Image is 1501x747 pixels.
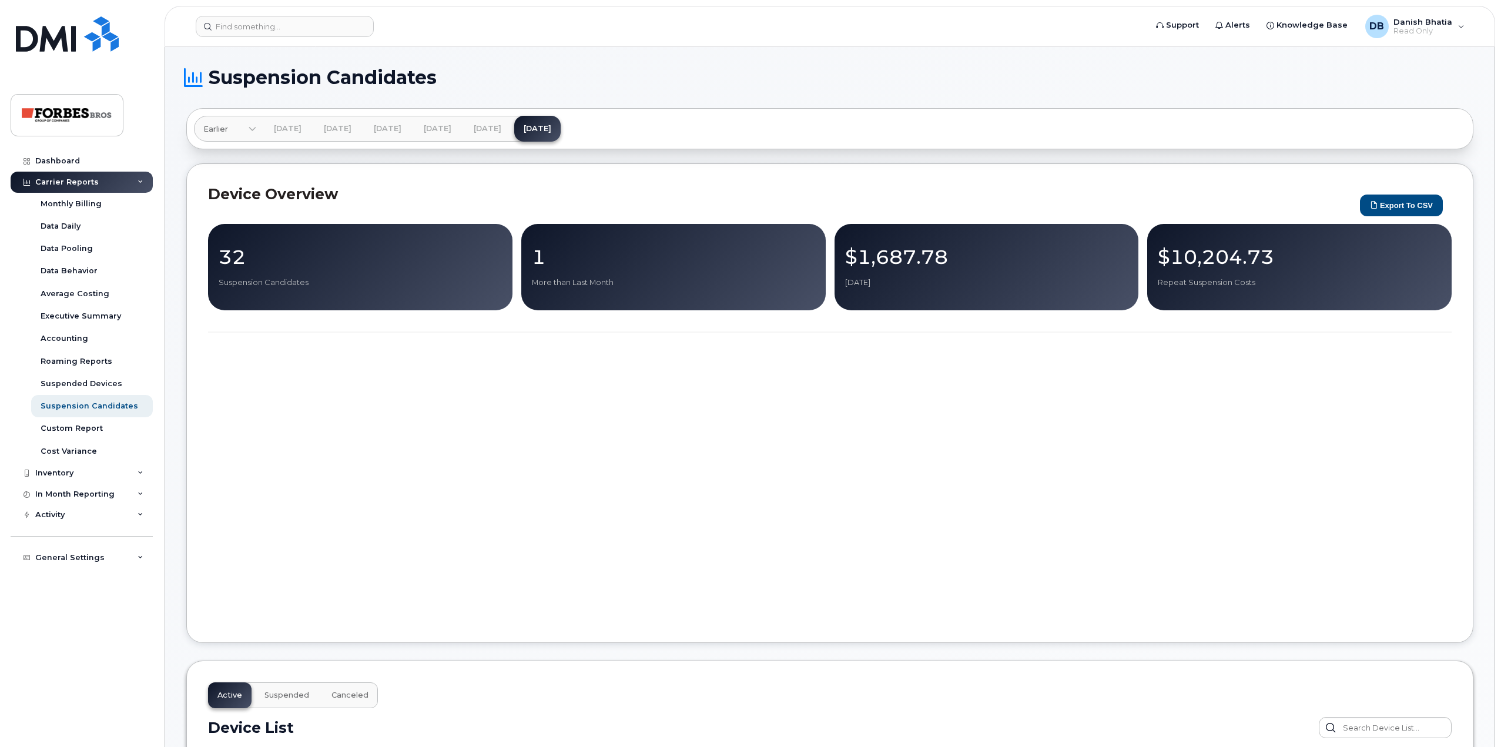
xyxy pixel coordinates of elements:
[219,246,502,267] p: 32
[1360,195,1443,216] button: Export to CSV
[264,691,309,700] span: Suspended
[514,116,561,142] a: [DATE]
[1158,246,1441,267] p: $10,204.73
[1319,717,1452,738] input: Search Device List...
[532,246,815,267] p: 1
[845,277,1128,288] p: [DATE]
[219,277,502,288] p: Suspension Candidates
[208,719,294,736] h2: Device List
[331,691,368,700] span: Canceled
[532,277,815,288] p: More than Last Month
[203,123,228,135] span: Earlier
[364,116,411,142] a: [DATE]
[414,116,461,142] a: [DATE]
[208,185,1354,203] h2: Device Overview
[845,246,1128,267] p: $1,687.78
[314,116,361,142] a: [DATE]
[264,116,311,142] a: [DATE]
[209,69,437,86] span: Suspension Candidates
[464,116,511,142] a: [DATE]
[1158,277,1441,288] p: Repeat Suspension Costs
[194,116,256,142] a: Earlier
